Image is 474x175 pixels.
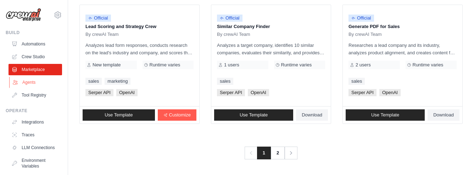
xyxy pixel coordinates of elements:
a: Environment Variables [9,155,62,172]
div: Build [6,30,62,35]
p: Similar Company Finder [217,23,325,30]
span: Official [348,15,374,22]
nav: Pagination [245,147,297,159]
p: Analyzes lead form responses, conducts research on the lead's industry and company, and scores th... [85,42,194,56]
span: OpenAI [379,89,401,96]
span: 1 [257,147,271,159]
span: Serper API [85,89,113,96]
span: Use Template [240,112,268,118]
a: Download [296,109,328,121]
p: Lead Scoring and Strategy Crew [85,23,194,30]
a: Crew Studio [9,51,62,62]
span: Customize [169,112,191,118]
img: Logo [6,8,41,22]
a: Customize [158,109,196,121]
span: Official [217,15,242,22]
a: Download [428,109,459,121]
span: Download [433,112,454,118]
a: sales [85,78,102,85]
span: Runtime varies [413,62,444,68]
a: Integrations [9,116,62,128]
a: Use Template [346,109,425,121]
span: 1 users [224,62,239,68]
a: sales [217,78,233,85]
a: sales [348,78,365,85]
a: Traces [9,129,62,141]
span: By crewAI Team [85,32,119,37]
a: marketing [105,78,130,85]
span: Use Template [105,112,133,118]
a: Automations [9,38,62,50]
span: By crewAI Team [217,32,250,37]
div: Operate [6,108,62,114]
a: Agents [9,77,63,88]
a: Use Template [83,109,155,121]
span: By crewAI Team [348,32,382,37]
span: Serper API [348,89,377,96]
a: LLM Connections [9,142,62,153]
a: Marketplace [9,64,62,75]
p: Analyzes a target company, identifies 10 similar companies, evaluates their similarity, and provi... [217,42,325,56]
a: Use Template [214,109,293,121]
span: 2 users [356,62,371,68]
p: Researches a lead company and its industry, analyzes product alignment, and creates content for a... [348,42,457,56]
span: Official [85,15,111,22]
span: Serper API [217,89,245,96]
span: Runtime varies [281,62,312,68]
p: Generate PDF for Sales [348,23,457,30]
span: New template [93,62,121,68]
span: Use Template [371,112,399,118]
span: Download [302,112,322,118]
a: 2 [271,147,285,159]
a: Tool Registry [9,89,62,101]
span: OpenAI [116,89,138,96]
span: OpenAI [248,89,269,96]
span: Runtime varies [150,62,180,68]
